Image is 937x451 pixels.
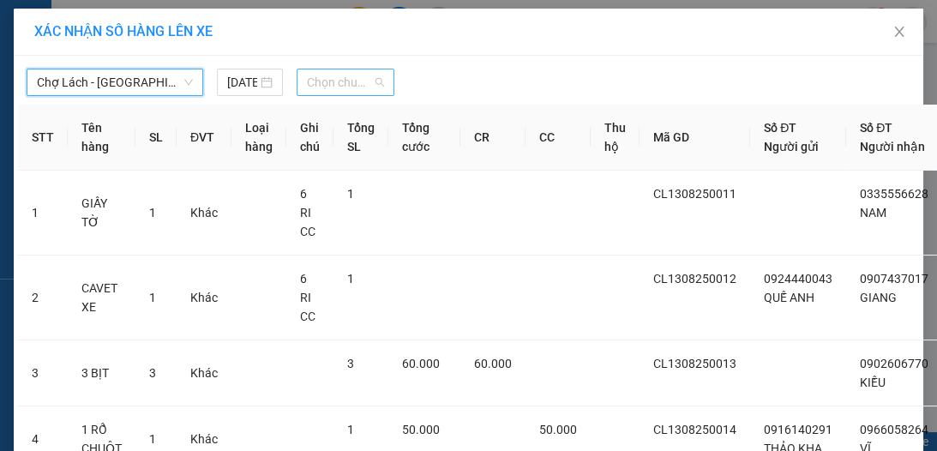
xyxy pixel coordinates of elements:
[149,432,156,446] span: 1
[68,340,135,406] td: 3 BỊT
[164,56,311,80] div: 0966058264
[37,69,193,95] span: Chợ Lách - Sài Gòn
[164,35,311,56] div: VĨ
[402,423,440,436] span: 50.000
[286,105,333,171] th: Ghi chú
[161,90,313,114] div: 50.000
[15,15,152,35] div: Chợ Lách
[149,206,156,219] span: 1
[164,15,311,35] div: Sài Gòn
[640,105,750,171] th: Mã GD
[860,187,928,201] span: 0335556628
[347,357,354,370] span: 3
[860,206,886,219] span: NAM
[460,105,526,171] th: CR
[18,105,68,171] th: STT
[653,357,736,370] span: CL1308250013
[177,340,231,406] td: Khác
[177,171,231,256] td: Khác
[18,340,68,406] td: 3
[892,25,906,39] span: close
[402,357,440,370] span: 60.000
[149,366,156,380] span: 3
[177,256,231,340] td: Khác
[161,94,185,112] span: CC :
[764,121,796,135] span: Số ĐT
[764,272,832,286] span: 0924440043
[653,187,736,201] span: CL1308250011
[15,16,41,34] span: Gửi:
[860,376,886,389] span: KIỀU
[860,357,928,370] span: 0902606770
[764,140,819,153] span: Người gửi
[653,272,736,286] span: CL1308250012
[68,171,135,256] td: GIẤY TỜ
[526,105,591,171] th: CC
[860,423,928,436] span: 0966058264
[539,423,577,436] span: 50.000
[149,291,156,304] span: 1
[860,272,928,286] span: 0907437017
[860,121,892,135] span: Số ĐT
[653,423,736,436] span: CL1308250014
[860,291,897,304] span: GIANG
[164,16,205,34] span: Nhận:
[347,423,354,436] span: 1
[68,105,135,171] th: Tên hàng
[135,105,177,171] th: SL
[860,140,925,153] span: Người nhận
[307,69,384,95] span: Chọn chuyến
[591,105,640,171] th: Thu hộ
[15,35,152,56] div: THẢO KHA
[18,256,68,340] td: 2
[232,123,255,147] span: SL
[68,256,135,340] td: CAVET XE
[231,105,286,171] th: Loại hàng
[764,291,814,304] span: QUẾ ANH
[177,105,231,171] th: ĐVT
[875,9,923,57] button: Close
[227,73,257,92] input: 13/08/2025
[15,124,311,146] div: Tên hàng: 1 RỔ CHUỘT ( : 1 )
[474,357,512,370] span: 60.000
[764,423,832,436] span: 0916140291
[18,171,68,256] td: 1
[15,56,152,80] div: 0916140291
[34,23,213,39] span: XÁC NHẬN SỐ HÀNG LÊN XE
